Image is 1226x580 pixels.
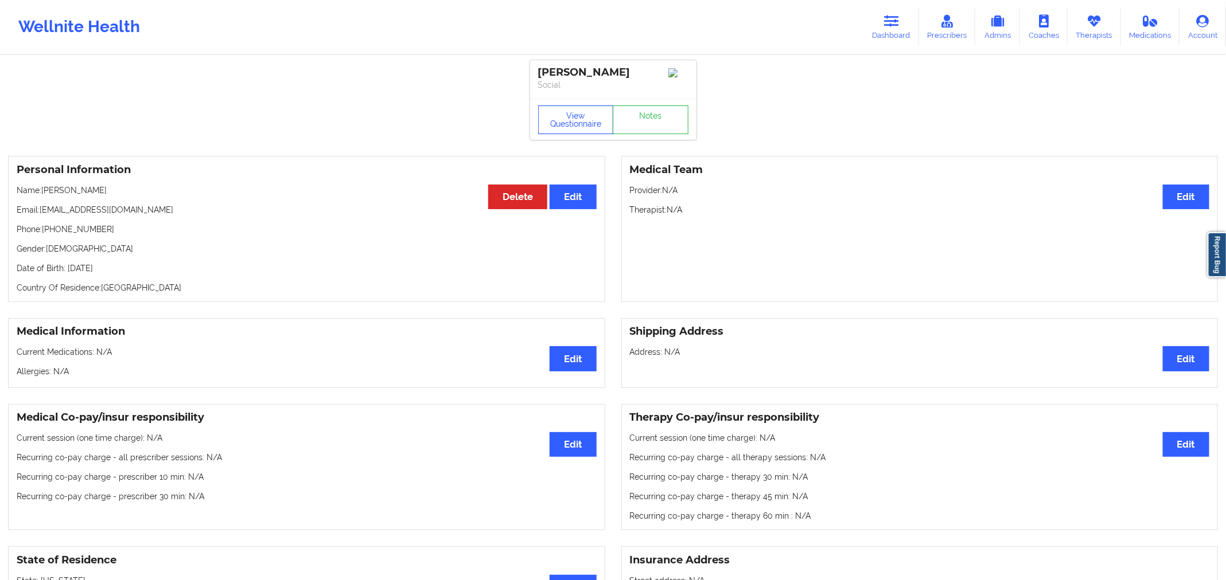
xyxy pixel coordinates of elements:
[17,262,597,274] p: Date of Birth: [DATE]
[488,185,547,209] button: Delete
[538,105,614,134] button: View Questionnaire
[17,204,597,215] p: Email: [EMAIL_ADDRESS][DOMAIN_NAME]
[538,79,688,91] p: Social
[630,554,1210,567] h3: Insurance Address
[550,432,596,457] button: Edit
[1163,346,1209,371] button: Edit
[630,163,1210,177] h3: Medical Team
[17,452,597,463] p: Recurring co-pay charge - all prescriber sessions : N/A
[550,185,596,209] button: Edit
[630,346,1210,358] p: Address: N/A
[1020,8,1068,46] a: Coaches
[630,471,1210,483] p: Recurring co-pay charge - therapy 30 min : N/A
[668,68,688,77] img: Image%2Fplaceholer-image.png
[630,325,1210,338] h3: Shipping Address
[17,432,597,444] p: Current session (one time charge): N/A
[630,411,1210,424] h3: Therapy Co-pay/insur responsibility
[1163,432,1209,457] button: Edit
[550,346,596,371] button: Edit
[975,8,1020,46] a: Admins
[17,471,597,483] p: Recurring co-pay charge - prescriber 10 min : N/A
[17,185,597,196] p: Name: [PERSON_NAME]
[630,185,1210,196] p: Provider: N/A
[17,224,597,235] p: Phone: [PHONE_NUMBER]
[17,325,597,338] h3: Medical Information
[17,554,597,567] h3: State of Residence
[17,491,597,502] p: Recurring co-pay charge - prescriber 30 min : N/A
[1068,8,1121,46] a: Therapists
[17,411,597,424] h3: Medical Co-pay/insur responsibility
[1180,8,1226,46] a: Account
[17,282,597,293] p: Country Of Residence: [GEOGRAPHIC_DATA]
[1163,185,1209,209] button: Edit
[630,452,1210,463] p: Recurring co-pay charge - all therapy sessions : N/A
[17,346,597,358] p: Current Medications: N/A
[538,66,688,79] div: [PERSON_NAME]
[630,491,1210,502] p: Recurring co-pay charge - therapy 45 min : N/A
[17,366,597,377] p: Allergies: N/A
[630,510,1210,522] p: Recurring co-pay charge - therapy 60 min : N/A
[1208,232,1226,277] a: Report Bug
[613,105,688,134] a: Notes
[630,432,1210,444] p: Current session (one time charge): N/A
[17,163,597,177] h3: Personal Information
[1121,8,1180,46] a: Medications
[17,243,597,254] p: Gender: [DEMOGRAPHIC_DATA]
[630,204,1210,215] p: Therapist: N/A
[919,8,976,46] a: Prescribers
[864,8,919,46] a: Dashboard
